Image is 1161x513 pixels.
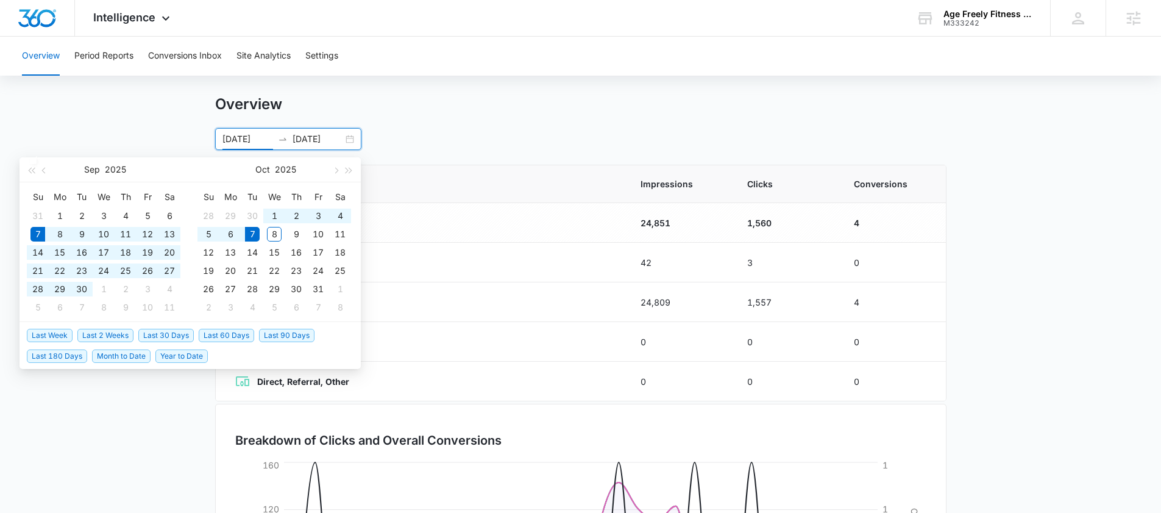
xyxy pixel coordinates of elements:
td: 1,560 [733,203,839,243]
div: 1 [52,209,67,223]
span: Conversions [854,178,926,190]
tspan: 1 [882,460,888,470]
td: 2025-11-07 [307,298,329,317]
div: 10 [140,300,155,315]
div: 17 [96,245,111,260]
button: Sep [84,157,100,182]
div: 23 [74,264,89,278]
td: 2025-09-29 [49,280,71,298]
div: Domain: [DOMAIN_NAME] [32,32,134,41]
td: 2025-09-28 [27,280,49,298]
img: website_grey.svg [20,32,29,41]
td: 2025-10-31 [307,280,329,298]
span: Last 2 Weeks [77,329,133,342]
td: 2025-09-16 [71,243,93,262]
td: 2025-10-28 [241,280,263,298]
button: Overview [22,37,60,76]
button: Site Analytics [236,37,291,76]
span: Month to Date [92,350,151,363]
div: 12 [201,245,216,260]
td: 2025-10-25 [329,262,351,280]
div: 6 [52,300,67,315]
td: 2025-10-16 [285,243,307,262]
td: 2025-10-23 [285,262,307,280]
div: account id [943,19,1032,27]
button: 2025 [275,157,296,182]
td: 0 [733,362,839,401]
img: tab_keywords_by_traffic_grey.svg [121,71,131,81]
span: Last Week [27,329,73,342]
td: 2025-10-10 [137,298,158,317]
td: 2025-09-18 [115,243,137,262]
td: 2025-09-14 [27,243,49,262]
th: Th [285,187,307,207]
span: to [278,134,288,144]
div: 28 [201,209,216,223]
td: 2025-10-04 [329,207,351,225]
div: 24 [311,264,325,278]
td: 2025-10-06 [49,298,71,317]
th: We [93,187,115,207]
span: Intelligence [93,11,155,24]
td: 2025-09-30 [71,280,93,298]
td: 2025-09-10 [93,225,115,243]
div: 8 [96,300,111,315]
div: Keywords by Traffic [135,72,205,80]
td: 2025-10-01 [263,207,285,225]
td: 24,809 [626,282,733,322]
div: 28 [30,282,45,296]
div: 2 [74,209,89,223]
div: 21 [30,264,45,278]
td: 24,851 [626,203,733,243]
div: 9 [118,300,133,315]
td: 2025-10-26 [197,280,219,298]
td: 2025-10-30 [285,280,307,298]
button: Settings [305,37,338,76]
div: 3 [311,209,325,223]
div: 14 [30,245,45,260]
button: 2025 [105,157,126,182]
div: 29 [52,282,67,296]
td: 2025-10-03 [307,207,329,225]
td: 4 [839,282,946,322]
div: 26 [140,264,155,278]
td: 2025-11-02 [197,298,219,317]
td: 2025-11-06 [285,298,307,317]
div: 10 [311,227,325,242]
div: 2 [118,282,133,296]
div: 7 [311,300,325,315]
td: 2025-11-01 [329,280,351,298]
span: Clicks [747,178,825,190]
div: 30 [74,282,89,296]
button: Conversions Inbox [148,37,222,76]
td: 2025-10-18 [329,243,351,262]
th: Mo [49,187,71,207]
td: 2025-10-24 [307,262,329,280]
div: 31 [311,282,325,296]
span: swap-right [278,134,288,144]
td: 2025-11-04 [241,298,263,317]
td: 2025-10-12 [197,243,219,262]
div: 8 [267,227,282,242]
div: 4 [118,209,133,223]
div: 31 [30,209,45,223]
th: Fr [307,187,329,207]
td: 2025-09-19 [137,243,158,262]
td: 2025-10-20 [219,262,241,280]
td: 2025-11-05 [263,298,285,317]
td: 2025-09-25 [115,262,137,280]
td: 2025-09-05 [137,207,158,225]
div: 23 [289,264,304,278]
td: 2025-10-09 [285,225,307,243]
div: 26 [201,282,216,296]
span: Last 90 Days [259,329,314,342]
div: 3 [96,209,111,223]
td: 2025-10-27 [219,280,241,298]
td: 2025-09-28 [197,207,219,225]
td: 42 [626,243,733,282]
td: 2025-10-11 [329,225,351,243]
th: Su [197,187,219,207]
td: 2025-10-14 [241,243,263,262]
div: 4 [162,282,177,296]
div: 28 [245,282,260,296]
